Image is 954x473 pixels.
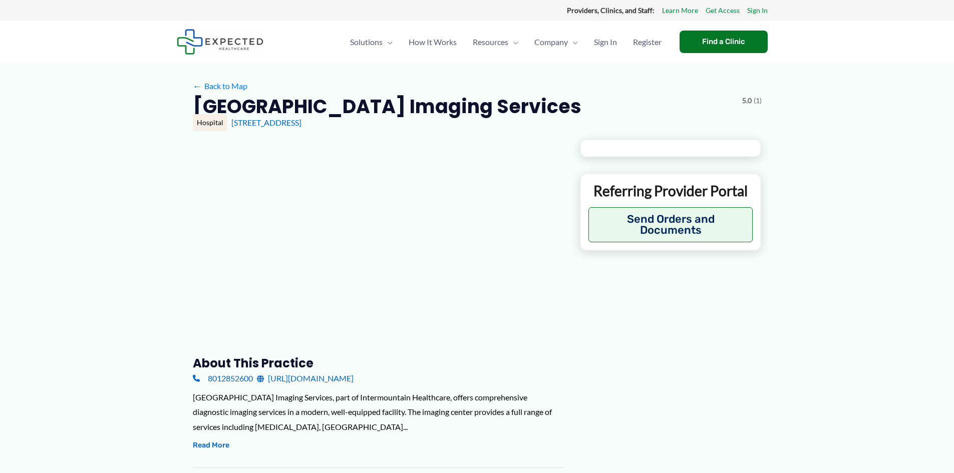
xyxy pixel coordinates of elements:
[193,390,564,434] div: [GEOGRAPHIC_DATA] Imaging Services, part of Intermountain Healthcare, offers comprehensive diagno...
[586,25,625,60] a: Sign In
[193,355,564,371] h3: About this practice
[193,439,229,451] button: Read More
[706,4,740,17] a: Get Access
[594,25,617,60] span: Sign In
[662,4,698,17] a: Learn More
[193,94,581,119] h2: [GEOGRAPHIC_DATA] Imaging Services
[747,4,768,17] a: Sign In
[193,79,247,94] a: ←Back to Map
[193,371,253,386] a: 8012852600
[177,29,263,55] img: Expected Healthcare Logo - side, dark font, small
[401,25,465,60] a: How It Works
[568,25,578,60] span: Menu Toggle
[625,25,670,60] a: Register
[633,25,662,60] span: Register
[342,25,670,60] nav: Primary Site Navigation
[350,25,383,60] span: Solutions
[257,371,354,386] a: [URL][DOMAIN_NAME]
[193,114,227,131] div: Hospital
[383,25,393,60] span: Menu Toggle
[465,25,526,60] a: ResourcesMenu Toggle
[193,81,202,91] span: ←
[508,25,518,60] span: Menu Toggle
[588,182,753,200] p: Referring Provider Portal
[742,94,752,107] span: 5.0
[754,94,762,107] span: (1)
[567,6,655,15] strong: Providers, Clinics, and Staff:
[588,207,753,242] button: Send Orders and Documents
[409,25,457,60] span: How It Works
[342,25,401,60] a: SolutionsMenu Toggle
[526,25,586,60] a: CompanyMenu Toggle
[534,25,568,60] span: Company
[231,118,301,127] a: [STREET_ADDRESS]
[680,31,768,53] a: Find a Clinic
[473,25,508,60] span: Resources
